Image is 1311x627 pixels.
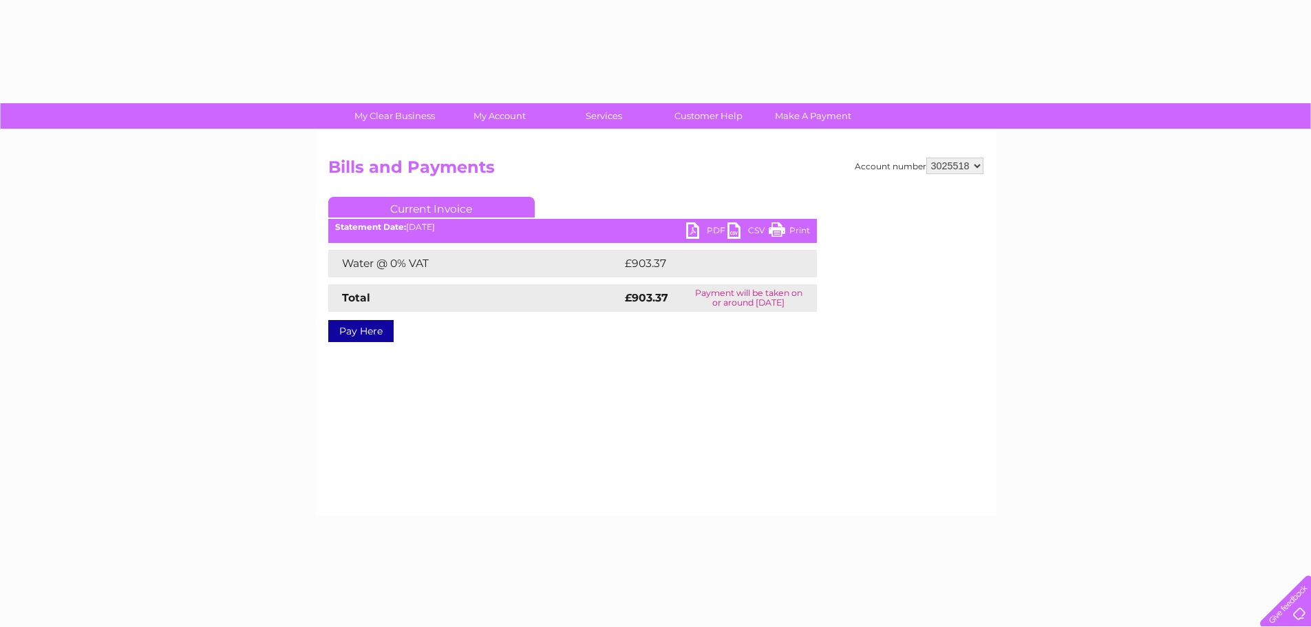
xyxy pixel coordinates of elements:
[625,291,668,304] strong: £903.37
[681,284,816,312] td: Payment will be taken on or around [DATE]
[621,250,793,277] td: £903.37
[727,222,769,242] a: CSV
[335,222,406,232] b: Statement Date:
[756,103,870,129] a: Make A Payment
[686,222,727,242] a: PDF
[652,103,765,129] a: Customer Help
[328,222,817,232] div: [DATE]
[338,103,451,129] a: My Clear Business
[328,197,535,217] a: Current Invoice
[328,250,621,277] td: Water @ 0% VAT
[342,291,370,304] strong: Total
[328,158,983,184] h2: Bills and Payments
[328,320,394,342] a: Pay Here
[443,103,556,129] a: My Account
[769,222,810,242] a: Print
[547,103,661,129] a: Services
[855,158,983,174] div: Account number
